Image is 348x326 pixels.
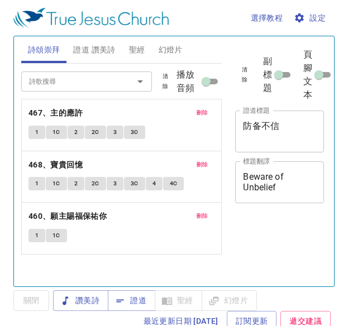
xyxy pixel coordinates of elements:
[107,177,123,190] button: 3
[68,177,84,190] button: 2
[161,71,170,92] span: 清除
[296,11,326,25] span: 設定
[46,126,67,139] button: 1C
[53,290,108,311] button: 讚美詩
[28,106,85,120] button: 467、主的應許
[113,127,117,137] span: 3
[28,177,45,190] button: 1
[197,108,208,118] span: 刪除
[131,179,139,189] span: 3C
[46,177,67,190] button: 1C
[159,43,183,57] span: 幻燈片
[85,177,106,190] button: 2C
[74,179,78,189] span: 2
[170,179,178,189] span: 4C
[246,8,288,28] button: 選擇教程
[28,126,45,139] button: 1
[124,177,145,190] button: 3C
[74,127,78,137] span: 2
[190,209,215,223] button: 刪除
[163,177,184,190] button: 4C
[251,11,283,25] span: 選擇教程
[28,209,109,223] button: 460、願主賜福保祐你
[53,179,60,189] span: 1C
[28,43,60,57] span: 詩頌崇拜
[62,294,99,308] span: 讚美詩
[28,158,83,172] b: 468、寶貴回憶
[28,229,45,242] button: 1
[190,106,215,119] button: 刪除
[152,179,156,189] span: 4
[177,68,200,95] span: 播放音頻
[46,229,67,242] button: 1C
[107,126,123,139] button: 3
[68,126,84,139] button: 2
[197,160,208,170] span: 刪除
[92,179,99,189] span: 2C
[85,126,106,139] button: 2C
[243,171,316,193] textarea: Beware of Unbelief
[73,43,115,57] span: 證道 讚美詩
[92,127,99,137] span: 2C
[190,158,215,171] button: 刪除
[35,127,39,137] span: 1
[13,8,169,28] img: True Jesus Church
[197,211,208,221] span: 刪除
[53,231,60,241] span: 1C
[243,121,316,142] textarea: 防备不信
[231,215,307,313] iframe: from-child
[263,55,272,95] span: 副標題
[292,8,330,28] button: 設定
[303,48,312,102] span: 頁腳文本
[154,70,177,93] button: 清除
[28,209,107,223] b: 460、願主賜福保祐你
[146,177,163,190] button: 4
[35,179,39,189] span: 1
[117,294,146,308] span: 證道
[53,127,60,137] span: 1C
[132,74,148,89] button: Open
[235,63,254,87] button: 清除
[108,290,155,311] button: 證道
[131,127,139,137] span: 3C
[28,158,85,172] button: 468、寶貴回憶
[124,126,145,139] button: 3C
[129,43,145,57] span: 聖經
[28,106,83,120] b: 467、主的應許
[113,179,117,189] span: 3
[242,65,247,85] span: 清除
[35,231,39,241] span: 1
